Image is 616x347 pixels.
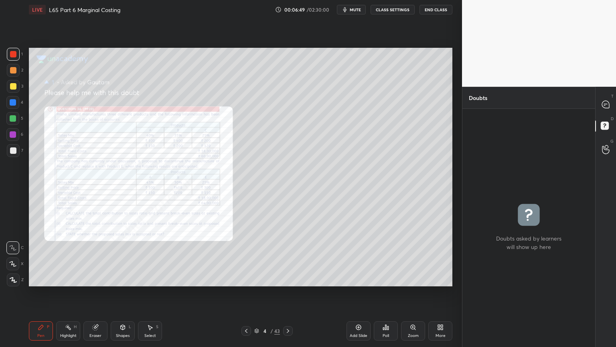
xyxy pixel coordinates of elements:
[383,334,389,338] div: Poll
[47,325,49,329] div: P
[371,5,415,14] button: CLASS SETTINGS
[419,5,452,14] button: End Class
[60,334,77,338] div: Highlight
[7,64,23,77] div: 2
[337,5,366,14] button: mute
[270,329,273,333] div: /
[350,7,361,12] span: mute
[37,334,45,338] div: Pen
[408,334,419,338] div: Zoom
[6,241,24,254] div: C
[6,257,24,270] div: X
[611,93,614,99] p: T
[6,128,23,141] div: 6
[6,112,23,125] div: 5
[350,334,367,338] div: Add Slide
[462,109,595,347] div: grid
[144,334,156,338] div: Select
[89,334,101,338] div: Eraser
[261,329,269,333] div: 4
[611,116,614,122] p: D
[6,96,23,109] div: 4
[7,144,23,157] div: 7
[610,138,614,144] p: G
[7,48,23,61] div: 1
[274,327,280,335] div: 43
[116,334,130,338] div: Shapes
[49,6,120,14] h4: L65 Part 6 Marginal Costing
[74,325,77,329] div: H
[156,325,158,329] div: S
[7,80,23,93] div: 3
[129,325,131,329] div: L
[7,274,24,286] div: Z
[462,87,494,108] p: Doubts
[436,334,446,338] div: More
[29,5,46,14] div: LIVE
